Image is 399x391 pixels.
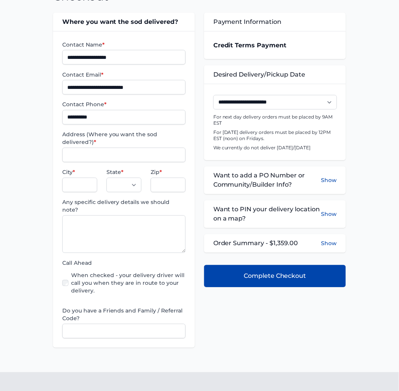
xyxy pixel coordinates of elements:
span: Order Summary - $1,359.00 [213,239,298,248]
label: Any specific delivery details we should note? [62,199,186,214]
div: Where you want the sod delivered? [53,13,195,31]
label: When checked - your delivery driver will call you when they are in route to your delivery. [71,272,186,295]
label: Contact Phone [62,101,186,109]
label: Address (Where you want the sod delivered?) [62,131,186,146]
label: State [106,169,141,176]
button: Show [321,205,337,224]
button: Show [321,240,337,247]
label: Contact Email [62,71,186,79]
p: For [DATE] delivery orders must be placed by 12PM EST (noon) on Fridays. [213,130,337,142]
span: Want to add a PO Number or Community/Builder Info? [213,171,321,190]
p: For next day delivery orders must be placed by 9AM EST [213,114,337,127]
label: Do you have a Friends and Family / Referral Code? [62,307,186,322]
span: Complete Checkout [244,272,306,281]
label: Contact Name [62,41,186,48]
strong: Credit Terms Payment [213,42,287,49]
p: We currently do not deliver [DATE]/[DATE] [213,145,337,151]
span: Want to PIN your delivery location on a map? [213,205,321,224]
div: Payment Information [204,13,346,31]
button: Complete Checkout [204,265,346,287]
label: Call Ahead [62,259,186,267]
button: Show [321,171,337,190]
label: City [62,169,97,176]
div: Desired Delivery/Pickup Date [204,65,346,84]
label: Zip [151,169,186,176]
